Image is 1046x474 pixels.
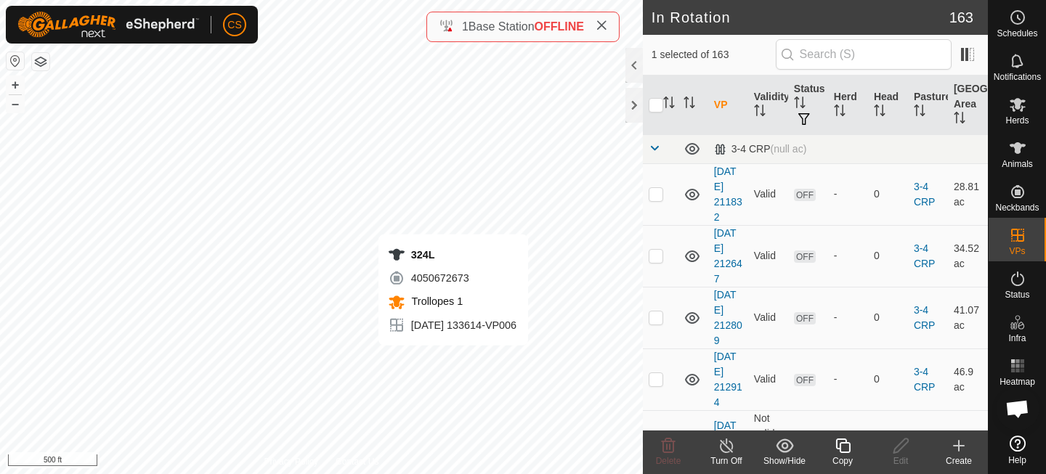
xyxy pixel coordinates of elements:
div: - [834,310,862,325]
th: Head [868,75,908,135]
a: [DATE] 212647 [714,227,742,285]
th: Validity [748,75,788,135]
button: Reset Map [7,52,24,70]
td: Valid [748,163,788,225]
a: [DATE] 212914 [714,351,742,408]
p-sorticon: Activate to sort [663,99,675,110]
span: 1 selected of 163 [652,47,776,62]
div: Edit [872,454,930,467]
span: (null ac) [771,143,807,155]
a: Help [989,430,1046,470]
td: 46.9 ac [948,348,988,410]
button: – [7,95,24,113]
td: 0 [868,225,908,287]
th: Status [788,75,828,135]
span: OFF [794,312,816,324]
td: 41.07 ac [948,287,988,348]
div: Copy [814,454,872,467]
td: Valid [748,225,788,287]
a: [DATE] 211832 [714,166,742,223]
span: Delete [656,456,681,466]
a: 3-4 CRP [914,366,936,393]
th: Pasture [908,75,948,135]
th: VP [708,75,748,135]
a: Privacy Policy [264,455,318,468]
span: Animals [1002,160,1033,168]
span: 1 [462,20,469,33]
th: [GEOGRAPHIC_DATA] Area [948,75,988,135]
div: - [834,248,862,263]
span: Trollopes 1 [408,295,463,307]
span: 163 [949,7,973,28]
span: OFF [794,374,816,386]
span: Herds [1005,116,1029,125]
span: OFF [794,189,816,201]
div: Open chat [996,387,1039,430]
div: Turn Off [697,454,755,467]
span: VPs [1009,247,1025,256]
td: Valid [748,287,788,348]
div: Create [930,454,988,467]
p-sorticon: Activate to sort [834,107,846,118]
span: Help [1008,456,1026,465]
div: [DATE] 133614-VP006 [388,316,516,334]
p-sorticon: Activate to sort [914,107,925,118]
div: 324L [388,246,516,263]
td: Valid [748,348,788,410]
div: - [834,372,862,387]
th: Herd [828,75,868,135]
p-sorticon: Activate to sort [874,107,885,118]
div: 3-4 CRP [714,143,806,155]
div: 4050672673 [388,269,516,287]
button: + [7,76,24,94]
span: Infra [1008,334,1026,343]
td: 0 [868,348,908,410]
td: 0 [868,287,908,348]
span: Schedules [997,29,1037,38]
a: 3-4 CRP [914,181,936,208]
a: Contact Us [336,455,378,468]
span: Neckbands [995,203,1039,212]
span: Heatmap [1000,377,1035,386]
a: [DATE] 212809 [714,289,742,346]
p-sorticon: Activate to sort [754,107,766,118]
img: Gallagher Logo [17,12,199,38]
td: 28.81 ac [948,163,988,225]
td: 0 [868,163,908,225]
div: - [834,187,862,202]
td: 34.52 ac [948,225,988,287]
p-sorticon: Activate to sort [954,114,965,126]
span: CS [227,17,241,33]
span: OFF [794,250,816,263]
span: Status [1005,290,1029,299]
p-sorticon: Activate to sort [684,99,695,110]
span: Notifications [994,73,1041,81]
a: 3-4 CRP [914,242,936,269]
p-sorticon: Activate to sort [794,99,806,110]
input: Search (S) [776,39,952,70]
div: Show/Hide [755,454,814,467]
span: Base Station [469,20,535,33]
span: OFFLINE [535,20,584,33]
button: Map Layers [32,53,49,70]
h2: In Rotation [652,9,949,26]
a: 3-4 CRP [914,304,936,331]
